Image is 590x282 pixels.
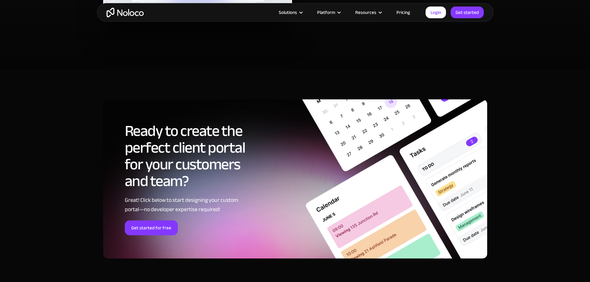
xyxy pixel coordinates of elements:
[107,8,144,17] a: home
[355,8,376,16] div: Resources
[125,220,178,235] a: Get started for free
[317,8,335,16] div: Platform
[389,8,418,16] a: Pricing
[279,8,297,16] div: Solutions
[451,7,484,18] a: Get started
[426,7,446,18] a: Login
[271,8,309,16] div: Solutions
[125,196,281,214] div: Great! Click below to start designing your custom portal—no developer expertise required!
[309,8,347,16] div: Platform
[347,8,389,16] div: Resources
[125,123,281,189] h2: Ready to create the perfect client portal for your customers and team?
